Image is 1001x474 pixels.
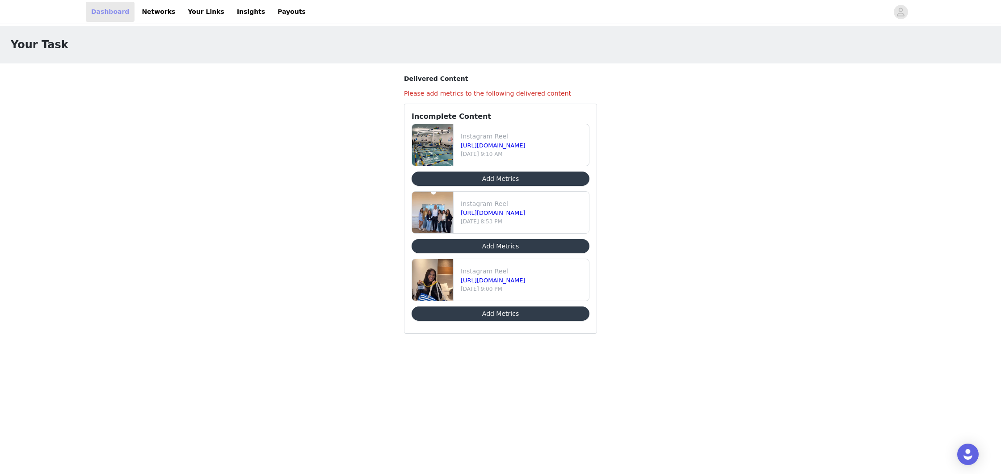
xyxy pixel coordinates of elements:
a: Payouts [272,2,311,22]
a: Your Links [182,2,230,22]
h1: Your Task [11,37,68,53]
p: Instagram Reel [461,132,585,141]
button: Add Metrics [412,172,589,186]
a: [URL][DOMAIN_NAME] [461,210,526,216]
h3: Delivered Content [404,74,597,84]
p: [DATE] 9:00 PM [461,285,585,293]
img: file [412,192,453,233]
button: Add Metrics [412,239,589,253]
a: [URL][DOMAIN_NAME] [461,142,526,149]
a: Insights [231,2,270,22]
a: [URL][DOMAIN_NAME] [461,277,526,284]
h3: Incomplete Content [412,111,589,122]
p: Instagram Reel [461,267,585,276]
div: Open Intercom Messenger [957,444,979,465]
p: Instagram Reel [461,199,585,209]
h4: Please add metrics to the following delivered content [404,89,597,98]
div: avatar [896,5,905,19]
a: Networks [136,2,181,22]
p: [DATE] 9:10 AM [461,150,585,158]
img: file [412,259,453,301]
button: Add Metrics [412,306,589,321]
a: Dashboard [86,2,135,22]
img: file [412,124,453,166]
p: [DATE] 8:53 PM [461,218,585,226]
